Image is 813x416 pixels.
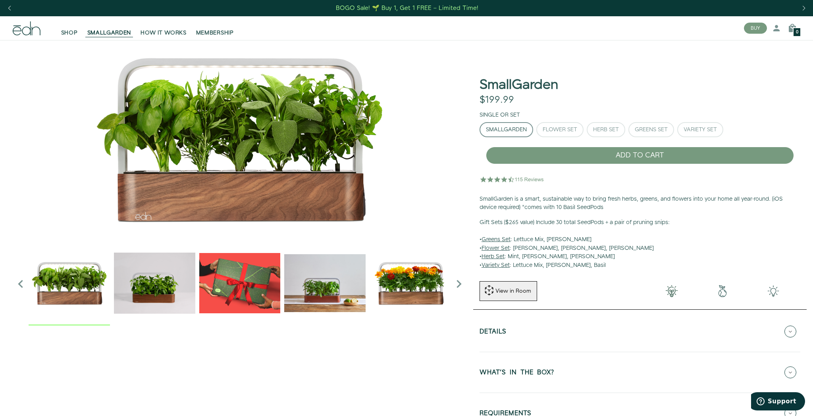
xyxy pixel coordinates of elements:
p: • : Lettuce Mix, [PERSON_NAME] • : [PERSON_NAME], [PERSON_NAME], [PERSON_NAME] • : Mint, [PERSON_... [480,219,800,270]
u: Flower Set [482,244,510,252]
button: Variety Set [677,122,723,137]
div: 1 / 6 [13,40,467,238]
img: Official-EDN-SMALLGARDEN-HERB-HERO-SLV-2000px_1024x.png [29,242,110,324]
u: Herb Set [482,253,505,261]
div: Greens Set [635,127,668,132]
button: Flower Set [536,122,584,137]
img: 001-light-bulb.png [646,285,697,297]
iframe: Opens a widget where you can find more information [751,392,805,412]
button: Details [480,318,800,345]
a: SMALLGARDEN [83,19,136,37]
a: BOGO Sale! 🌱 Buy 1, Get 1 FREE – Limited Time! [335,2,480,14]
div: SmallGarden [486,127,527,132]
h5: Details [480,328,507,337]
img: edn-smallgarden-mixed-herbs-table-product-2000px_1024x.jpg [284,242,366,324]
img: 4.5 star rating [480,171,545,187]
img: Official-EDN-SMALLGARDEN-HERB-HERO-SLV-2000px_4096x.png [13,40,467,238]
span: SMALLGARDEN [87,29,131,37]
b: Gift Sets ($265 value) Include 30 total SeedPods + a pair of pruning snips: [480,219,670,226]
div: 3 / 6 [199,242,281,326]
h1: SmallGarden [480,78,558,92]
div: 1 / 6 [29,242,110,326]
i: Next slide [451,276,467,292]
a: HOW IT WORKS [136,19,191,37]
span: SHOP [61,29,78,37]
button: BUY [744,23,767,34]
a: MEMBERSHIP [191,19,239,37]
img: edn-smallgarden-tech.png [748,285,799,297]
button: WHAT'S IN THE BOX? [480,358,800,386]
button: SmallGarden [480,122,533,137]
div: $199.99 [480,94,514,106]
button: Greens Set [628,122,674,137]
button: View in Room [480,281,537,301]
img: edn-smallgarden-marigold-hero-SLV-2000px_1024x.png [370,242,451,324]
a: SHOP [56,19,83,37]
p: SmallGarden is a smart, sustainable way to bring fresh herbs, greens, and flowers into your home ... [480,195,800,212]
button: ADD TO CART [486,147,794,164]
h5: WHAT'S IN THE BOX? [480,369,554,378]
span: HOW IT WORKS [141,29,186,37]
img: edn-trim-basil.2021-09-07_14_55_24_1024x.gif [114,242,195,324]
span: MEMBERSHIP [196,29,234,37]
div: 4 / 6 [284,242,366,326]
span: 0 [796,30,798,35]
img: green-earth.png [697,285,748,297]
div: Herb Set [593,127,619,132]
u: Variety Set [482,261,510,269]
div: Variety Set [684,127,717,132]
button: Herb Set [587,122,625,137]
div: BOGO Sale! 🌱 Buy 1, Get 1 FREE – Limited Time! [336,4,478,12]
div: 5 / 6 [370,242,451,326]
u: Greens Set [482,236,511,243]
img: EMAILS_-_Holiday_21_PT1_28_9986b34a-7908-4121-b1c1-9595d1e43abe_1024x.png [199,242,281,324]
div: Flower Set [543,127,577,132]
i: Previous slide [13,276,29,292]
div: View in Room [495,287,532,295]
label: Single or Set [480,111,520,119]
div: 2 / 6 [114,242,195,326]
